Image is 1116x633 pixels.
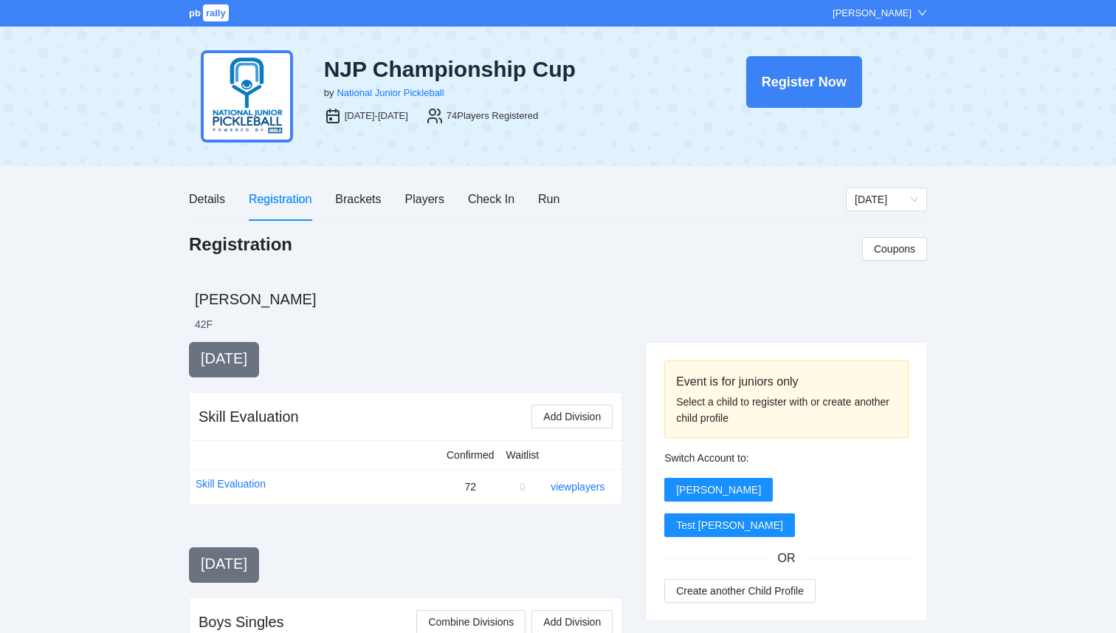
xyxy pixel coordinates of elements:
[196,476,266,492] a: Skill Evaluation
[766,549,807,567] span: OR
[189,190,225,208] div: Details
[676,583,804,599] span: Create another Child Profile
[543,614,601,630] span: Add Division
[543,408,601,425] span: Add Division
[676,482,761,498] span: [PERSON_NAME]
[203,4,229,21] span: rally
[201,50,293,143] img: njp-logo2.png
[664,478,773,502] button: [PERSON_NAME]
[676,517,783,533] span: Test [PERSON_NAME]
[195,317,213,332] li: 42 F
[324,56,669,83] div: NJP Championship Cup
[917,8,927,18] span: down
[746,56,862,108] button: Register Now
[441,469,500,504] td: 72
[664,450,909,466] div: Switch Account to:
[551,481,604,493] a: view players
[195,289,927,309] h2: [PERSON_NAME]
[855,188,918,211] span: Thursday
[199,406,299,427] div: Skill Evaluation
[664,579,816,603] button: Create another Child Profile
[189,7,231,18] a: pbrally
[405,190,444,208] div: Players
[337,87,444,98] a: National Junior Pickleball
[664,513,795,537] button: Test [PERSON_NAME]
[676,394,897,426] div: Select a child to register with or create another child profile
[201,555,247,572] span: [DATE]
[201,350,247,366] span: [DATE]
[335,190,381,208] div: Brackets
[520,481,526,493] span: 0
[874,241,915,257] span: Coupons
[468,190,514,208] div: Check In
[447,447,495,463] div: Confirmed
[249,190,311,208] div: Registration
[862,237,927,261] button: Coupons
[189,7,201,18] span: pb
[447,109,538,123] div: 74 Players Registered
[189,233,292,256] h1: Registration
[428,614,514,630] span: Combine Divisions
[531,405,613,428] button: Add Division
[199,612,284,632] div: Boys Singles
[506,447,540,463] div: Waitlist
[538,190,559,208] div: Run
[345,109,408,123] div: [DATE]-[DATE]
[833,6,912,21] div: [PERSON_NAME]
[324,86,334,100] div: by
[676,372,897,391] div: Event is for juniors only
